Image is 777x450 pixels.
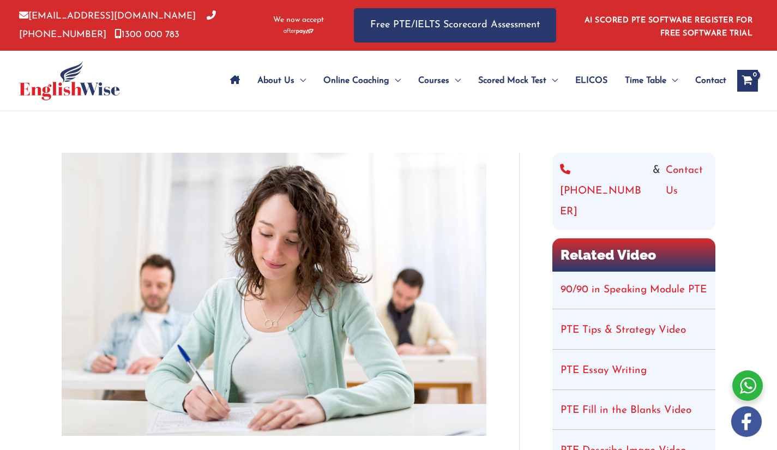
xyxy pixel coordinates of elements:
span: Online Coaching [323,62,389,100]
a: PTE Fill in the Blanks Video [561,405,691,416]
span: About Us [257,62,294,100]
img: white-facebook.png [731,406,762,437]
img: cropped-ew-logo [19,61,120,100]
div: & [560,160,708,223]
span: Contact [695,62,726,100]
img: Afterpay-Logo [284,28,314,34]
a: Time TableMenu Toggle [616,62,686,100]
span: Menu Toggle [546,62,558,100]
span: Time Table [625,62,666,100]
span: Scored Mock Test [478,62,546,100]
a: AI SCORED PTE SOFTWARE REGISTER FOR FREE SOFTWARE TRIAL [585,16,753,38]
aside: Header Widget 1 [578,8,758,43]
span: Menu Toggle [294,62,306,100]
span: Menu Toggle [666,62,678,100]
span: Menu Toggle [389,62,401,100]
a: PTE Tips & Strategy Video [561,325,686,335]
a: 1300 000 783 [115,30,179,39]
a: Contact Us [666,160,708,223]
a: Contact [686,62,726,100]
a: About UsMenu Toggle [249,62,315,100]
a: Free PTE/IELTS Scorecard Assessment [354,8,556,43]
a: ELICOS [567,62,616,100]
a: 90/90 in Speaking Module PTE [561,285,707,295]
a: [EMAIL_ADDRESS][DOMAIN_NAME] [19,11,196,21]
a: Online CoachingMenu Toggle [315,62,409,100]
h2: Related Video [552,238,715,272]
span: Courses [418,62,449,100]
a: CoursesMenu Toggle [409,62,469,100]
a: [PHONE_NUMBER] [560,160,647,223]
a: [PHONE_NUMBER] [19,11,216,39]
a: Scored Mock TestMenu Toggle [469,62,567,100]
span: ELICOS [575,62,607,100]
nav: Site Navigation: Main Menu [221,62,726,100]
a: PTE Essay Writing [561,365,647,376]
span: Menu Toggle [449,62,461,100]
span: We now accept [273,15,324,26]
a: View Shopping Cart, empty [737,70,758,92]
